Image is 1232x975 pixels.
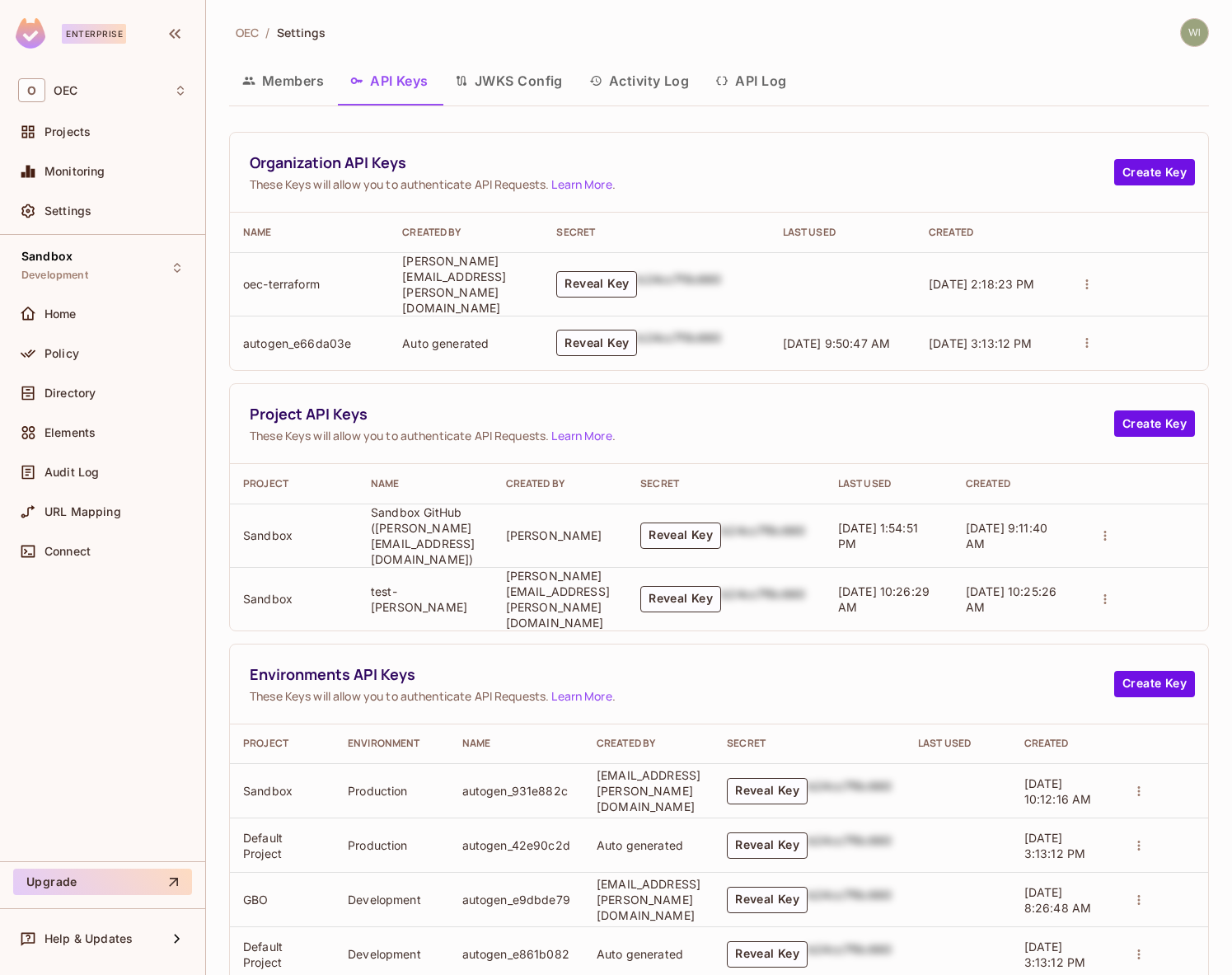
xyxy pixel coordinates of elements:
[250,688,1114,704] span: These Keys will allow you to authenticate API Requests. .
[337,60,442,101] button: API Keys
[640,523,721,549] button: Reveal Key
[1024,737,1101,750] div: Created
[230,567,358,630] td: Sandbox
[727,887,808,913] button: Reveal Key
[576,60,703,101] button: Activity Log
[230,873,335,927] td: GBO
[1094,524,1117,547] button: actions
[783,336,891,350] span: [DATE] 9:50:47 AM
[637,330,721,356] div: b24cc7f8c660
[243,226,376,239] div: Name
[21,250,73,263] span: Sandbox
[402,226,530,239] div: Created By
[551,428,611,443] a: Learn More
[1127,780,1150,803] button: actions
[230,316,389,370] td: autogen_e66da03e
[230,764,335,818] td: Sandbox
[727,737,892,750] div: Secret
[45,347,79,360] span: Policy
[449,818,583,873] td: autogen_42e90c2d
[462,737,570,750] div: Name
[556,271,637,298] button: Reveal Key
[389,252,543,316] td: [PERSON_NAME][EMAIL_ADDRESS][PERSON_NAME][DOMAIN_NAME]
[1024,776,1092,806] span: [DATE] 10:12:16 AM
[265,25,269,40] li: /
[1127,834,1150,857] button: actions
[62,24,126,44] div: Enterprise
[442,60,576,101] button: JWKS Config
[16,18,45,49] img: SReyMgAAAABJRU5ErkJggg==
[45,466,99,479] span: Audit Log
[1114,671,1195,697] button: Create Key
[506,477,615,490] div: Created By
[727,778,808,804] button: Reveal Key
[358,504,493,567] td: Sandbox GitHub ([PERSON_NAME][EMAIL_ADDRESS][DOMAIN_NAME])
[250,152,1114,173] span: Organization API Keys
[838,584,930,614] span: [DATE] 10:26:29 AM
[250,176,1114,192] span: These Keys will allow you to authenticate API Requests. .
[1114,159,1195,185] button: Create Key
[929,226,1048,239] div: Created
[449,764,583,818] td: autogen_931e882c
[45,307,77,321] span: Home
[551,688,611,704] a: Learn More
[236,25,259,40] span: OEC
[449,873,583,927] td: autogen_e9dbde79
[721,586,805,612] div: b24cc7f8c660
[493,567,628,630] td: [PERSON_NAME][EMAIL_ADDRESS][PERSON_NAME][DOMAIN_NAME]
[45,505,121,518] span: URL Mapping
[18,78,45,102] span: O
[45,204,91,218] span: Settings
[1127,888,1150,912] button: actions
[597,737,700,750] div: Created By
[250,664,1114,685] span: Environments API Keys
[966,521,1047,551] span: [DATE] 9:11:40 AM
[966,584,1056,614] span: [DATE] 10:25:26 AM
[1075,273,1098,296] button: actions
[389,316,543,370] td: Auto generated
[21,269,88,282] span: Development
[640,586,721,612] button: Reveal Key
[1024,831,1086,860] span: [DATE] 3:13:12 PM
[783,226,902,239] div: Last Used
[637,271,721,298] div: b24cc7f8c660
[45,387,96,400] span: Directory
[721,523,805,549] div: b24cc7f8c660
[838,477,939,490] div: Last Used
[243,477,344,490] div: Project
[230,818,335,873] td: Default Project
[335,764,448,818] td: Production
[583,764,714,818] td: [EMAIL_ADDRESS][PERSON_NAME][DOMAIN_NAME]
[1127,943,1150,966] button: actions
[45,932,133,945] span: Help & Updates
[335,873,448,927] td: Development
[358,567,493,630] td: test-[PERSON_NAME]
[808,887,892,913] div: b24cc7f8c660
[929,277,1035,291] span: [DATE] 2:18:23 PM
[277,25,326,40] span: Settings
[1024,885,1092,915] span: [DATE] 8:26:48 AM
[45,545,91,558] span: Connect
[45,426,96,439] span: Elements
[640,477,812,490] div: Secret
[54,84,77,97] span: Workspace: OEC
[13,869,192,895] button: Upgrade
[335,818,448,873] td: Production
[1024,940,1086,969] span: [DATE] 3:13:12 PM
[229,60,337,101] button: Members
[1181,19,1208,46] img: wil.peck@oeconnection.com
[250,428,1114,443] span: These Keys will allow you to authenticate API Requests. .
[556,226,756,239] div: Secret
[1094,588,1117,611] button: actions
[583,873,714,927] td: [EMAIL_ADDRESS][PERSON_NAME][DOMAIN_NAME]
[371,477,480,490] div: Name
[966,477,1067,490] div: Created
[556,330,637,356] button: Reveal Key
[702,60,799,101] button: API Log
[808,941,892,968] div: b24cc7f8c660
[1114,410,1195,437] button: Create Key
[808,832,892,859] div: b24cc7f8c660
[551,176,611,192] a: Learn More
[348,737,435,750] div: Environment
[230,252,389,316] td: oec-terraform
